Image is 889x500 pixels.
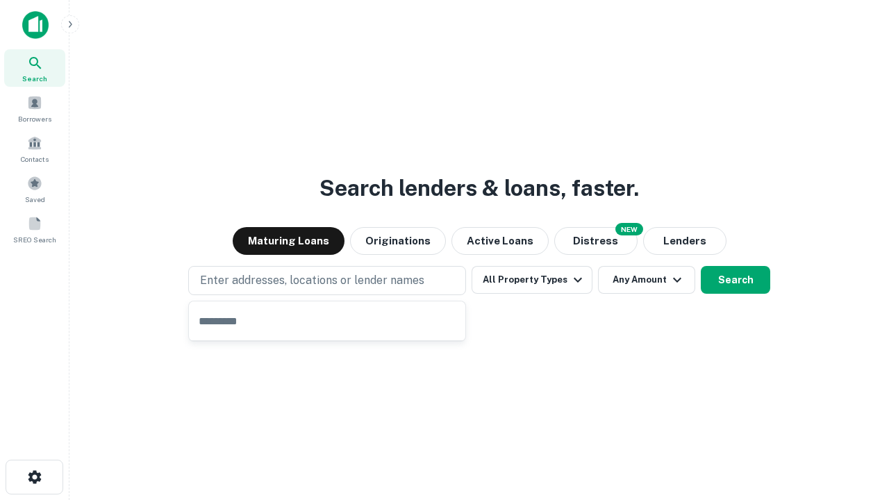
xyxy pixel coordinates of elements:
a: Saved [4,170,65,208]
button: All Property Types [472,266,592,294]
a: Search [4,49,65,87]
a: Contacts [4,130,65,167]
button: Enter addresses, locations or lender names [188,266,466,295]
span: SREO Search [13,234,56,245]
button: Search [701,266,770,294]
div: NEW [615,223,643,235]
span: Search [22,73,47,84]
button: Any Amount [598,266,695,294]
button: Search distressed loans with lien and other non-mortgage details. [554,227,638,255]
span: Contacts [21,153,49,165]
p: Enter addresses, locations or lender names [200,272,424,289]
a: SREO Search [4,210,65,248]
img: capitalize-icon.png [22,11,49,39]
span: Borrowers [18,113,51,124]
button: Originations [350,227,446,255]
a: Borrowers [4,90,65,127]
h3: Search lenders & loans, faster. [319,172,639,205]
button: Lenders [643,227,726,255]
span: Saved [25,194,45,205]
button: Active Loans [451,227,549,255]
button: Maturing Loans [233,227,344,255]
iframe: Chat Widget [820,389,889,456]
